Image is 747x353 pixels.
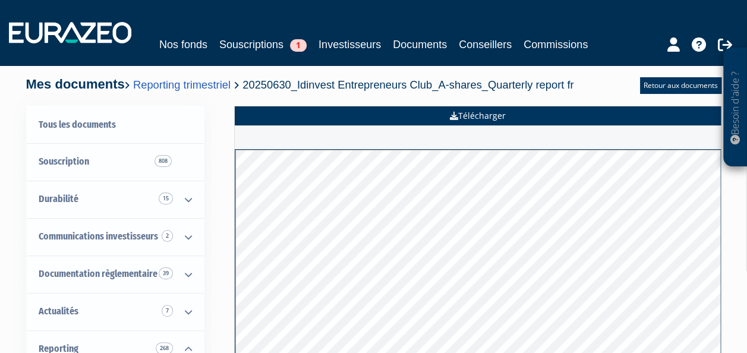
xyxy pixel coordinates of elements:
[27,218,204,256] a: Communications investisseurs 2
[159,36,207,53] a: Nos fonds
[162,230,173,242] span: 2
[9,22,131,43] img: 1732889491-logotype_eurazeo_blanc_rvb.png
[524,36,588,53] a: Commissions
[39,268,157,279] span: Documentation règlementaire
[39,305,78,317] span: Actualités
[27,181,204,218] a: Durabilité 15
[27,143,204,181] a: Souscription808
[290,39,307,52] span: 1
[640,77,721,94] a: Retour aux documents
[159,267,173,279] span: 39
[219,36,307,53] a: Souscriptions1
[393,36,447,53] a: Documents
[162,305,173,317] span: 7
[242,78,573,91] span: 20250630_Idinvest Entrepreneurs Club_A-shares_Quarterly report fr
[235,106,721,125] a: Télécharger
[155,155,172,167] span: 808
[319,36,381,53] a: Investisseurs
[133,78,231,91] a: Reporting trimestriel
[26,77,574,92] h4: Mes documents
[27,106,204,144] a: Tous les documents
[459,36,512,53] a: Conseillers
[27,293,204,330] a: Actualités 7
[27,256,204,293] a: Documentation règlementaire 39
[159,193,173,204] span: 15
[729,54,742,161] p: Besoin d'aide ?
[39,231,158,242] span: Communications investisseurs
[39,193,78,204] span: Durabilité
[39,156,89,167] span: Souscription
